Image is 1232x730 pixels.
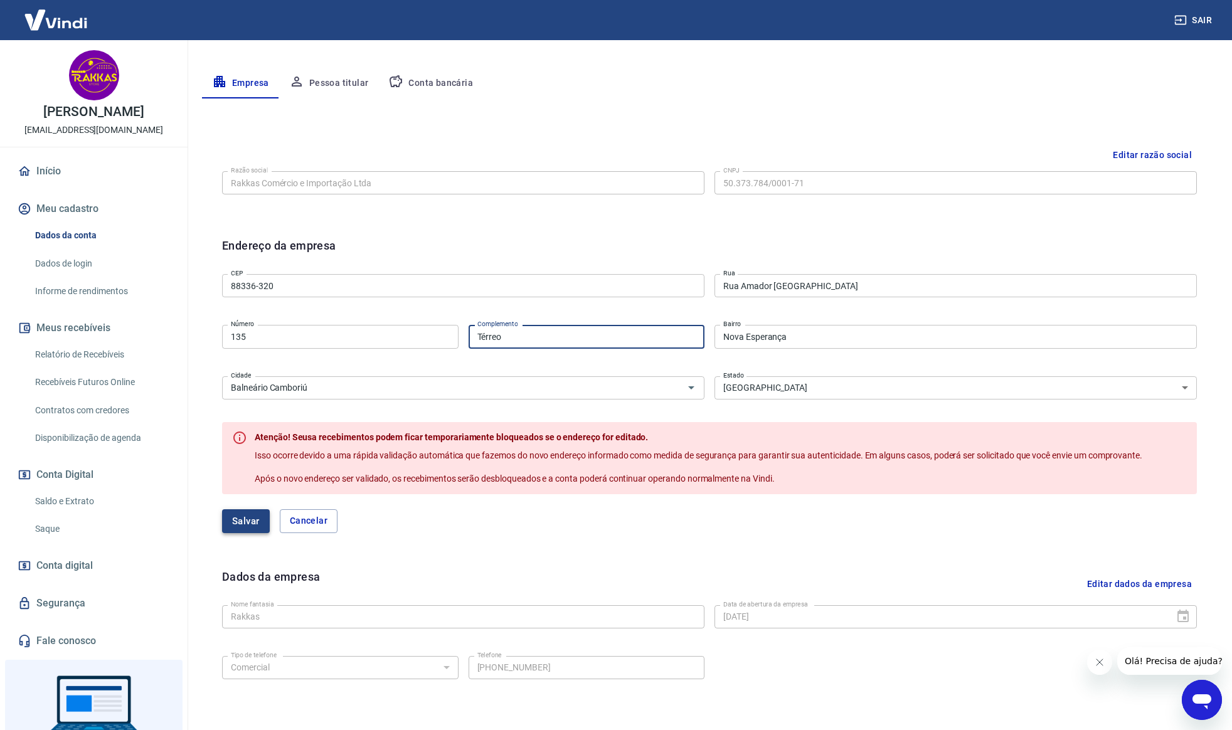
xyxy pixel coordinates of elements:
[231,166,268,175] label: Razão social
[723,319,741,329] label: Bairro
[43,105,144,119] p: [PERSON_NAME]
[723,166,740,175] label: CNPJ
[682,379,700,396] button: Abrir
[222,509,270,533] button: Salvar
[24,124,163,137] p: [EMAIL_ADDRESS][DOMAIN_NAME]
[36,557,93,574] span: Conta digital
[280,509,337,533] button: Cancelar
[15,157,173,185] a: Início
[477,319,518,329] label: Complemento
[231,650,277,660] label: Tipo de telefone
[226,380,664,396] input: Digite aqui algumas palavras para buscar a cidade
[477,650,502,660] label: Telefone
[222,568,320,600] h6: Dados da empresa
[1117,647,1222,675] iframe: Mensagem da empresa
[255,473,775,484] span: Após o novo endereço ser validado, os recebimentos serão desbloqueados e a conta poderá continuar...
[8,9,105,19] span: Olá! Precisa de ajuda?
[723,371,744,380] label: Estado
[255,450,1142,460] span: Isso ocorre devido a uma rápida validação automática que fazemos do novo endereço informado como ...
[69,50,119,100] img: 77ed513b-5bae-4850-b9ac-d4f7d6530547.jpeg
[231,600,274,609] label: Nome fantasia
[1182,680,1222,720] iframe: Botão para abrir a janela de mensagens
[202,68,279,98] button: Empresa
[30,251,173,277] a: Dados de login
[255,432,648,442] span: Atenção! Seusa recebimentos podem ficar temporariamente bloqueados se o endereço for editado.
[1172,9,1217,32] button: Sair
[15,195,173,223] button: Meu cadastro
[30,278,173,304] a: Informe de rendimentos
[15,1,97,39] img: Vindi
[30,398,173,423] a: Contratos com credores
[723,600,808,609] label: Data de abertura da empresa
[231,371,251,380] label: Cidade
[231,268,243,278] label: CEP
[30,223,173,248] a: Dados da conta
[714,605,1166,628] input: DD/MM/YYYY
[723,268,735,278] label: Rua
[30,489,173,514] a: Saldo e Extrato
[30,342,173,368] a: Relatório de Recebíveis
[15,590,173,617] a: Segurança
[15,627,173,655] a: Fale conosco
[1082,568,1197,600] button: Editar dados da empresa
[1108,144,1197,167] button: Editar razão social
[30,425,173,451] a: Disponibilização de agenda
[15,461,173,489] button: Conta Digital
[30,516,173,542] a: Saque
[222,237,336,269] h6: Endereço da empresa
[15,314,173,342] button: Meus recebíveis
[15,552,173,579] a: Conta digital
[378,68,483,98] button: Conta bancária
[231,319,254,329] label: Número
[279,68,379,98] button: Pessoa titular
[30,369,173,395] a: Recebíveis Futuros Online
[1087,650,1112,675] iframe: Fechar mensagem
